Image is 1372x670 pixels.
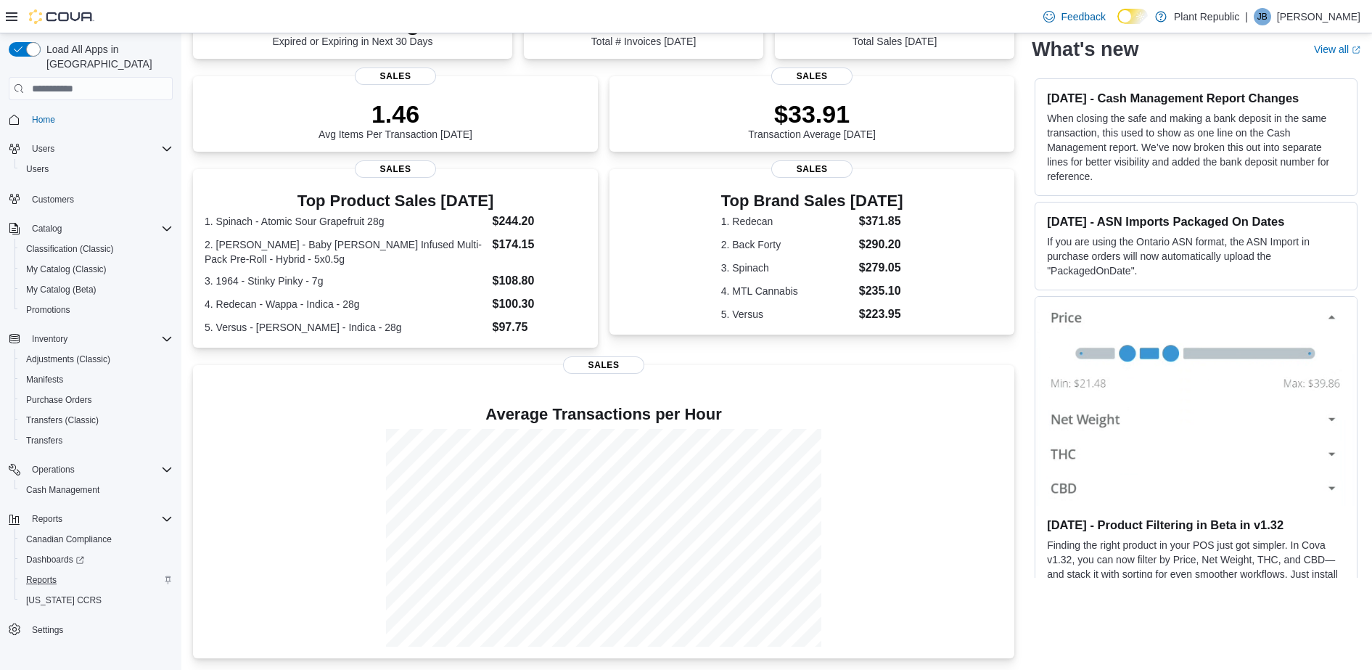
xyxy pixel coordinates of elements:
[721,214,853,229] dt: 1. Redecan
[20,351,116,368] a: Adjustments (Classic)
[721,307,853,322] dt: 5. Versus
[355,68,436,85] span: Sales
[26,394,92,406] span: Purchase Orders
[493,213,587,230] dd: $244.20
[20,160,173,178] span: Users
[1174,8,1239,25] p: Plant Republic
[26,263,107,275] span: My Catalog (Classic)
[26,461,173,478] span: Operations
[20,391,173,409] span: Purchase Orders
[1254,8,1271,25] div: Justin Berg
[32,143,54,155] span: Users
[32,333,67,345] span: Inventory
[15,279,178,300] button: My Catalog (Beta)
[859,259,903,277] dd: $279.05
[20,571,173,589] span: Reports
[721,284,853,298] dt: 4. MTL Cannabis
[493,319,587,336] dd: $97.75
[26,435,62,446] span: Transfers
[15,300,178,320] button: Promotions
[859,282,903,300] dd: $235.10
[26,595,102,606] span: [US_STATE] CCRS
[20,391,98,409] a: Purchase Orders
[26,189,173,208] span: Customers
[859,213,903,230] dd: $371.85
[26,621,69,639] a: Settings
[32,114,55,126] span: Home
[41,42,173,71] span: Load All Apps in [GEOGRAPHIC_DATA]
[15,159,178,179] button: Users
[32,464,75,475] span: Operations
[15,480,178,500] button: Cash Management
[20,301,173,319] span: Promotions
[1314,44,1360,55] a: View allExternal link
[20,371,69,388] a: Manifests
[26,484,99,496] span: Cash Management
[26,534,112,545] span: Canadian Compliance
[205,237,487,266] dt: 2. [PERSON_NAME] - Baby [PERSON_NAME] Infused Multi-Pack Pre-Roll - Hybrid - 5x0.5g
[26,554,84,565] span: Dashboards
[26,510,68,528] button: Reports
[20,551,90,568] a: Dashboards
[20,412,173,429] span: Transfers (Classic)
[1047,234,1345,278] p: If you are using the Ontario ASN format, the ASN Import in purchase orders will now automatically...
[1117,9,1148,24] input: Dark Mode
[3,509,178,529] button: Reports
[15,430,178,451] button: Transfers
[15,239,178,259] button: Classification (Classic)
[20,301,76,319] a: Promotions
[15,550,178,570] a: Dashboards
[319,99,472,140] div: Avg Items Per Transaction [DATE]
[20,412,104,429] a: Transfers (Classic)
[1257,8,1268,25] span: JB
[26,111,61,128] a: Home
[3,218,178,239] button: Catalog
[20,551,173,568] span: Dashboards
[859,236,903,253] dd: $290.20
[20,432,68,449] a: Transfers
[26,110,173,128] span: Home
[26,140,173,158] span: Users
[15,590,178,610] button: [US_STATE] CCRS
[20,240,173,258] span: Classification (Classic)
[26,284,96,295] span: My Catalog (Beta)
[15,570,178,590] button: Reports
[721,261,853,275] dt: 3. Spinach
[721,192,903,210] h3: Top Brand Sales [DATE]
[1047,214,1345,229] h3: [DATE] - ASN Imports Packaged On Dates
[1047,111,1345,184] p: When closing the safe and making a bank deposit in the same transaction, this used to show as one...
[205,297,487,311] dt: 4. Redecan - Wappa - Indica - 28g
[3,139,178,159] button: Users
[1032,38,1138,61] h2: What's new
[15,529,178,550] button: Canadian Compliance
[3,459,178,480] button: Operations
[26,304,70,316] span: Promotions
[20,261,173,278] span: My Catalog (Classic)
[26,140,60,158] button: Users
[20,261,112,278] a: My Catalog (Classic)
[3,329,178,349] button: Inventory
[26,220,67,237] button: Catalog
[26,574,57,586] span: Reports
[26,621,173,639] span: Settings
[15,349,178,369] button: Adjustments (Classic)
[1047,91,1345,105] h3: [DATE] - Cash Management Report Changes
[493,295,587,313] dd: $100.30
[493,236,587,253] dd: $174.15
[32,513,62,525] span: Reports
[1047,518,1345,532] h3: [DATE] - Product Filtering in Beta in v1.32
[493,272,587,290] dd: $108.80
[26,191,80,208] a: Customers
[20,371,173,388] span: Manifests
[20,281,102,298] a: My Catalog (Beta)
[355,160,436,178] span: Sales
[32,223,62,234] span: Catalog
[771,160,853,178] span: Sales
[26,510,173,528] span: Reports
[20,240,120,258] a: Classification (Classic)
[20,592,107,609] a: [US_STATE] CCRS
[20,531,118,548] a: Canadian Compliance
[15,369,178,390] button: Manifests
[748,99,876,140] div: Transaction Average [DATE]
